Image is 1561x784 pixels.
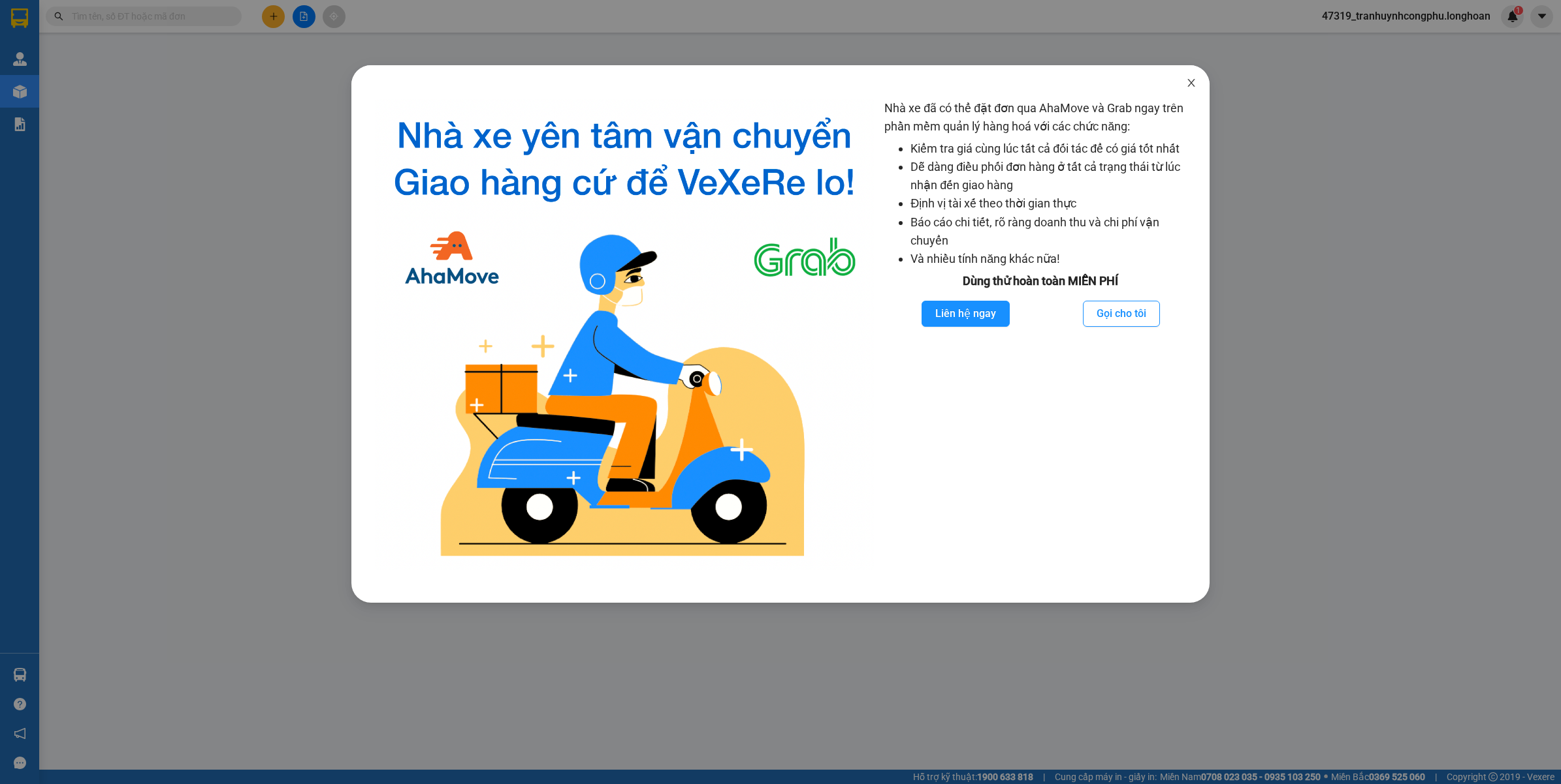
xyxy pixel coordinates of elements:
button: Liên hệ ngay [922,301,1010,327]
span: Liên hệ ngay [935,305,996,322]
li: Báo cáo chi tiết, rõ ràng doanh thu và chi phí vận chuyển [910,213,1197,250]
li: Kiểm tra giá cùng lúc tất cả đối tác để có giá tốt nhất [910,140,1197,158]
div: Nhà xe đã có thể đặt đơn qua AhaMove và Grab ngay trên phần mềm quản lý hàng hoá với các chức năng: [884,99,1197,570]
button: Close [1173,65,1210,102]
div: Dùng thử hoàn toàn MIỄN PHÍ [884,272,1197,290]
span: Gọi cho tôi [1097,305,1146,322]
button: Gọi cho tôi [1083,301,1160,327]
li: Và nhiều tính năng khác nữa! [910,250,1197,268]
li: Dễ dàng điều phối đơn hàng ở tất cả trạng thái từ lúc nhận đến giao hàng [910,158,1197,195]
img: logo [375,99,875,570]
span: close [1186,78,1197,88]
li: Định vị tài xế theo thời gian thực [910,194,1197,213]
